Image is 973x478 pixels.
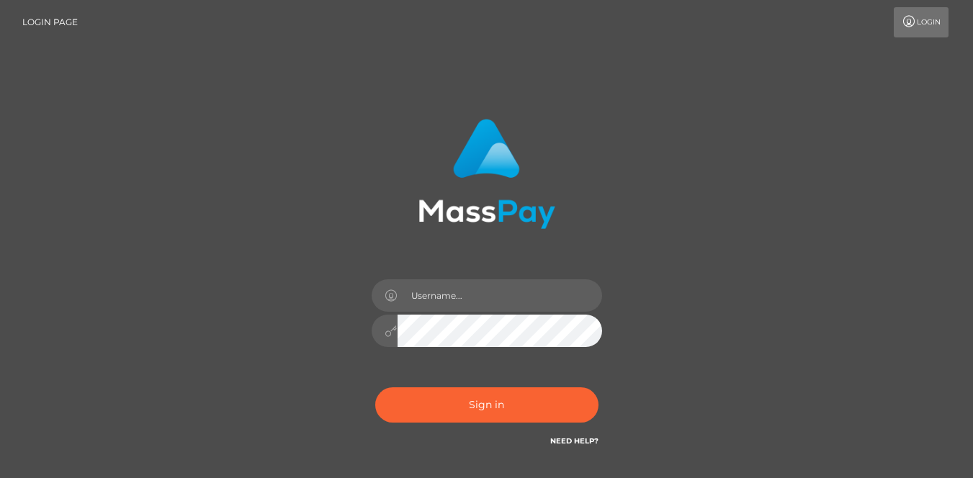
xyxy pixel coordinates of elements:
[398,279,602,312] input: Username...
[22,7,78,37] a: Login Page
[375,387,598,423] button: Sign in
[418,119,555,229] img: MassPay Login
[894,7,949,37] a: Login
[550,436,598,446] a: Need Help?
